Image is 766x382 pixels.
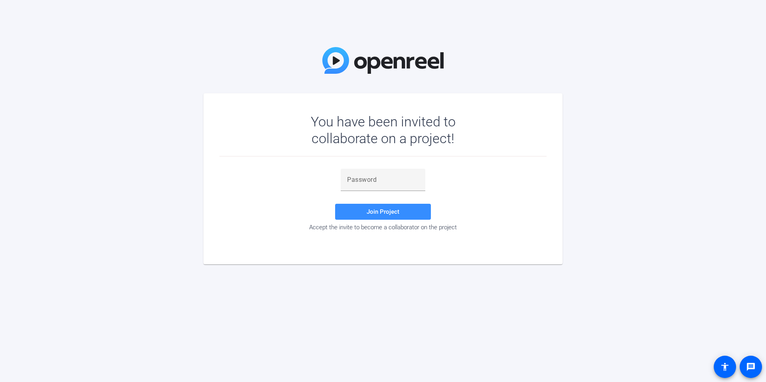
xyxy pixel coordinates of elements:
[347,175,419,185] input: Password
[322,47,444,74] img: OpenReel Logo
[746,362,756,372] mat-icon: message
[219,224,547,231] div: Accept the invite to become a collaborator on the project
[288,113,479,147] div: You have been invited to collaborate on a project!
[720,362,730,372] mat-icon: accessibility
[367,208,399,215] span: Join Project
[335,204,431,220] button: Join Project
